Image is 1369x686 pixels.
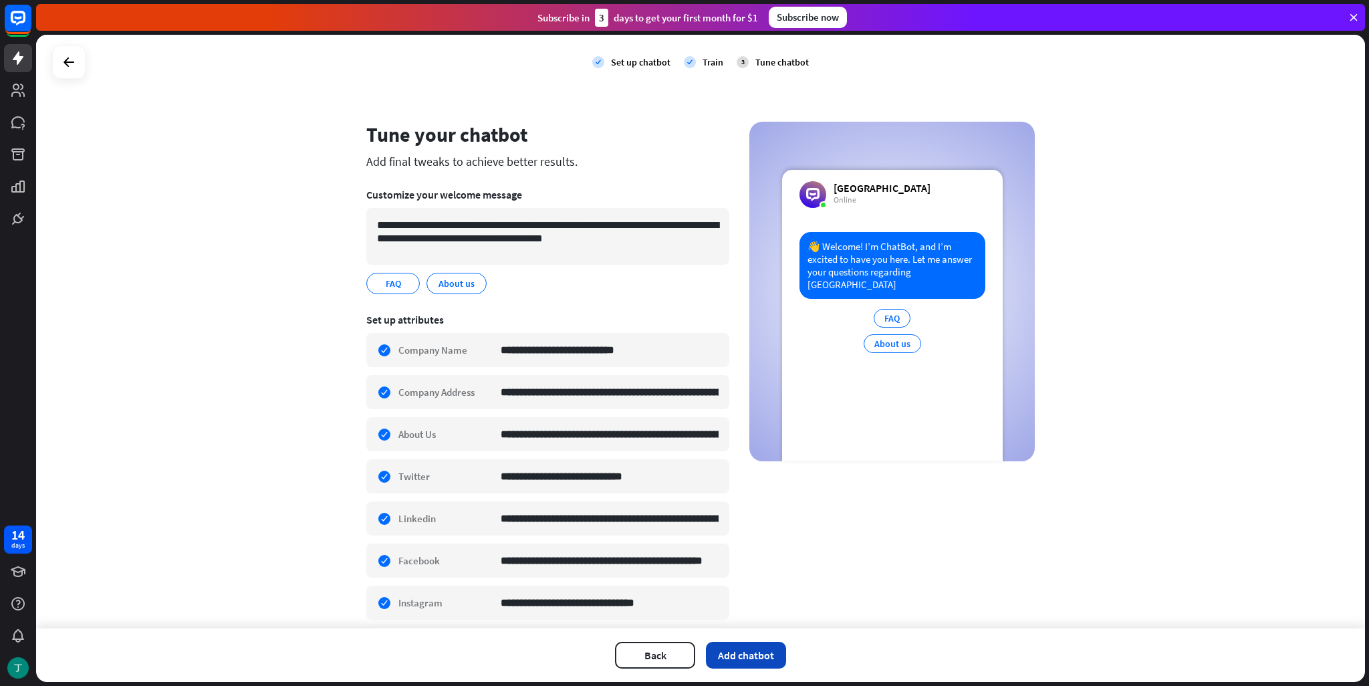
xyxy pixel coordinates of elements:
div: 3 [595,9,608,27]
div: Tune chatbot [755,56,809,68]
div: 3 [737,56,749,68]
div: [GEOGRAPHIC_DATA] [834,181,930,195]
div: 👋 Welcome! I’m ChatBot, and I’m excited to have you here. Let me answer your questions regarding ... [799,232,985,299]
button: Back [615,642,695,669]
div: days [11,541,25,550]
button: Open LiveChat chat widget [11,5,51,45]
a: 14 days [4,526,32,554]
div: About us [864,334,921,353]
span: FAQ [384,276,402,291]
div: Subscribe now [769,7,847,28]
button: Add chatbot [706,642,786,669]
i: check [684,56,696,68]
div: Add final tweaks to achieve better results. [366,154,729,169]
div: Set up attributes [366,313,729,326]
div: FAQ [874,309,910,328]
div: 14 [11,529,25,541]
div: Online [834,195,930,205]
div: Customize your welcome message [366,188,729,201]
div: Subscribe in days to get your first month for $1 [537,9,758,27]
span: About us [437,276,476,291]
div: Set up chatbot [611,56,670,68]
i: check [592,56,604,68]
div: Train [703,56,723,68]
div: Tune your chatbot [366,122,729,147]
